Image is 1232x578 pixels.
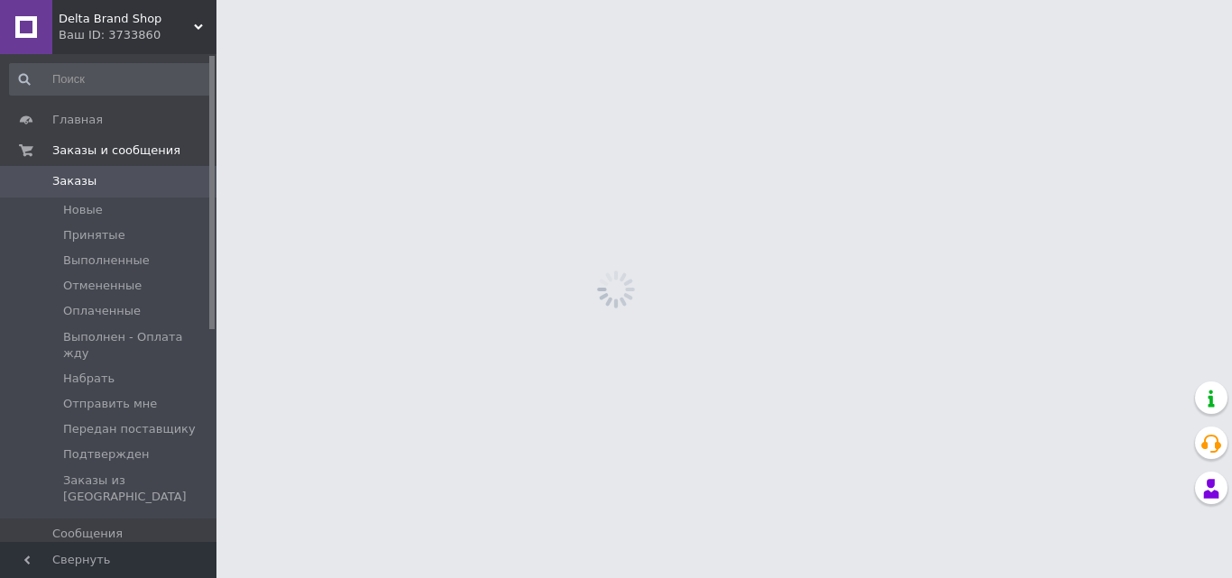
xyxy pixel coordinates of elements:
span: Принятые [63,227,125,243]
span: Отмененные [63,278,142,294]
div: Ваш ID: 3733860 [59,27,216,43]
span: Оплаченные [63,303,141,319]
span: Подтвержден [63,446,149,463]
span: Главная [52,112,103,128]
span: Delta Brand Shop [59,11,194,27]
span: Заказы [52,173,97,189]
span: Отправить мне [63,396,157,412]
span: Сообщения [52,526,123,542]
span: Выполнен - Оплата жду [63,329,211,362]
span: Новые [63,202,103,218]
span: Набрать [63,371,115,387]
span: Передан поставщику [63,421,196,437]
input: Поиск [9,63,213,96]
span: Выполненные [63,252,150,269]
span: Заказы и сообщения [52,142,180,159]
span: Заказы из [GEOGRAPHIC_DATA] [63,472,211,505]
